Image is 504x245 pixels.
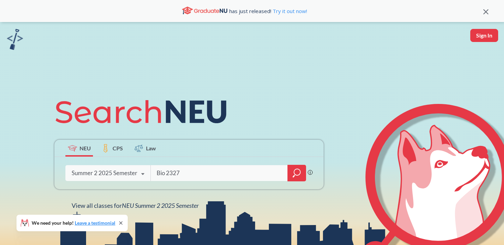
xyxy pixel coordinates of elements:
img: sandbox logo [7,29,23,50]
div: Summer 2 2025 Semester [72,169,137,177]
span: NEU Summer 2 2025 Semester [122,202,199,209]
span: We need your help! [32,221,115,225]
span: Law [146,144,156,152]
span: View all classes for [72,202,199,209]
button: Sign In [470,29,498,42]
input: Class, professor, course number, "phrase" [156,166,283,180]
div: magnifying glass [287,165,306,181]
span: has just released! [229,7,307,15]
svg: magnifying glass [293,168,301,178]
a: Leave a testimonial [75,220,115,226]
a: Try it out now! [271,8,307,14]
span: NEU [80,144,91,152]
span: CPS [113,144,123,152]
a: sandbox logo [7,29,23,52]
